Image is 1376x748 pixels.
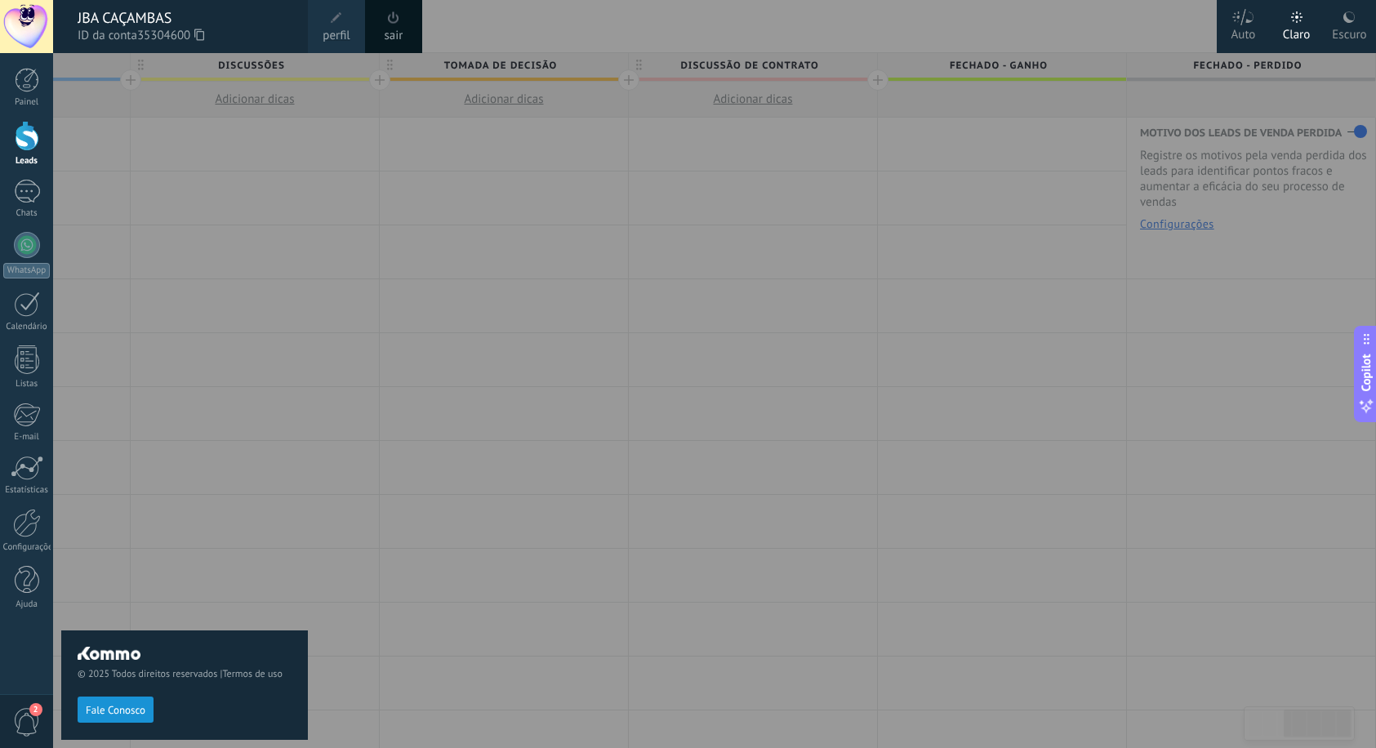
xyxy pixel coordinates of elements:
[78,703,154,715] a: Fale Conosco
[1332,11,1366,53] div: Escuro
[29,703,42,716] span: 2
[3,599,51,610] div: Ajuda
[1358,354,1374,392] span: Copilot
[3,432,51,443] div: E-mail
[3,485,51,496] div: Estatísticas
[1231,11,1256,53] div: Auto
[78,668,292,680] span: © 2025 Todos direitos reservados |
[1283,11,1311,53] div: Claro
[3,379,51,390] div: Listas
[86,705,145,716] span: Fale Conosco
[3,208,51,219] div: Chats
[3,97,51,108] div: Painel
[385,27,403,45] a: sair
[78,27,292,45] span: ID da conta
[137,27,204,45] span: 35304600
[3,156,51,167] div: Leads
[78,9,292,27] div: JBA CAÇAMBAS
[3,322,51,332] div: Calendário
[222,668,282,680] a: Termos de uso
[78,697,154,723] button: Fale Conosco
[3,263,50,278] div: WhatsApp
[3,542,51,553] div: Configurações
[323,27,350,45] span: perfil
